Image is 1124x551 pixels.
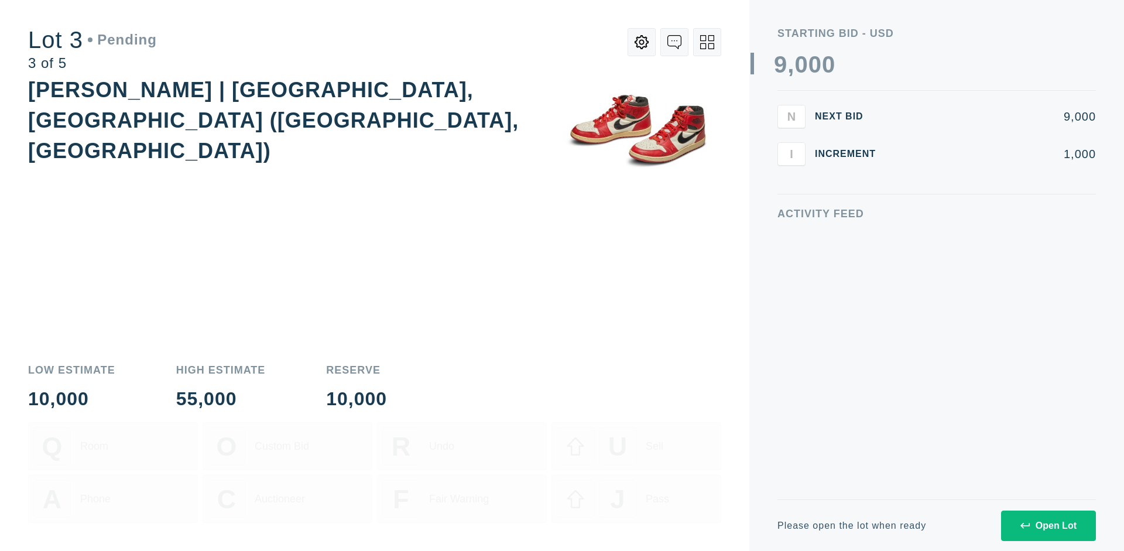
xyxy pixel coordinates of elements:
span: N [787,109,796,123]
div: Next Bid [815,112,885,121]
div: , [787,53,794,287]
div: Please open the lot when ready [777,521,926,531]
div: 0 [822,53,835,76]
div: 1,000 [895,148,1096,160]
div: 9,000 [895,111,1096,122]
div: Lot 3 [28,28,157,52]
div: Open Lot [1020,521,1077,531]
div: 9 [774,53,787,76]
div: 0 [808,53,822,76]
div: [PERSON_NAME] | [GEOGRAPHIC_DATA], [GEOGRAPHIC_DATA] ([GEOGRAPHIC_DATA], [GEOGRAPHIC_DATA]) [28,78,519,163]
div: Low Estimate [28,365,115,375]
button: I [777,142,806,166]
div: 55,000 [176,389,266,408]
button: N [777,105,806,128]
div: Activity Feed [777,208,1096,219]
div: 3 of 5 [28,56,157,70]
div: 10,000 [326,389,387,408]
div: Increment [815,149,885,159]
div: Starting Bid - USD [777,28,1096,39]
span: I [790,147,793,160]
div: High Estimate [176,365,266,375]
div: Pending [88,33,157,47]
button: Open Lot [1001,511,1096,541]
div: 10,000 [28,389,115,408]
div: Reserve [326,365,387,375]
div: 0 [794,53,808,76]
